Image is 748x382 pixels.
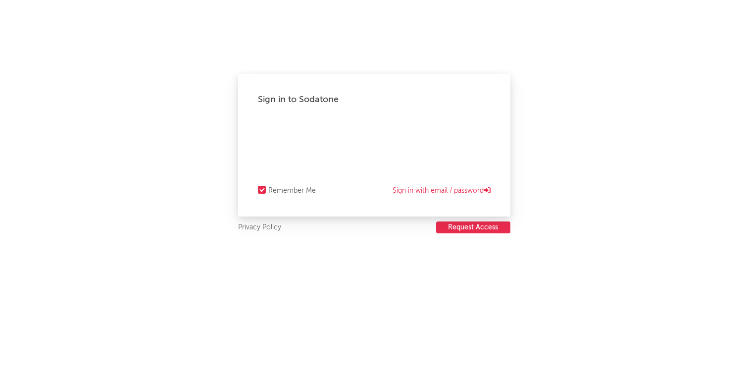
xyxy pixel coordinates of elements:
[268,185,316,197] div: Remember Me
[393,185,491,197] a: Sign in with email / password
[238,221,281,234] a: Privacy Policy
[258,94,491,106] div: Sign in to Sodatone
[436,221,510,234] a: Request Access
[436,221,510,233] button: Request Access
